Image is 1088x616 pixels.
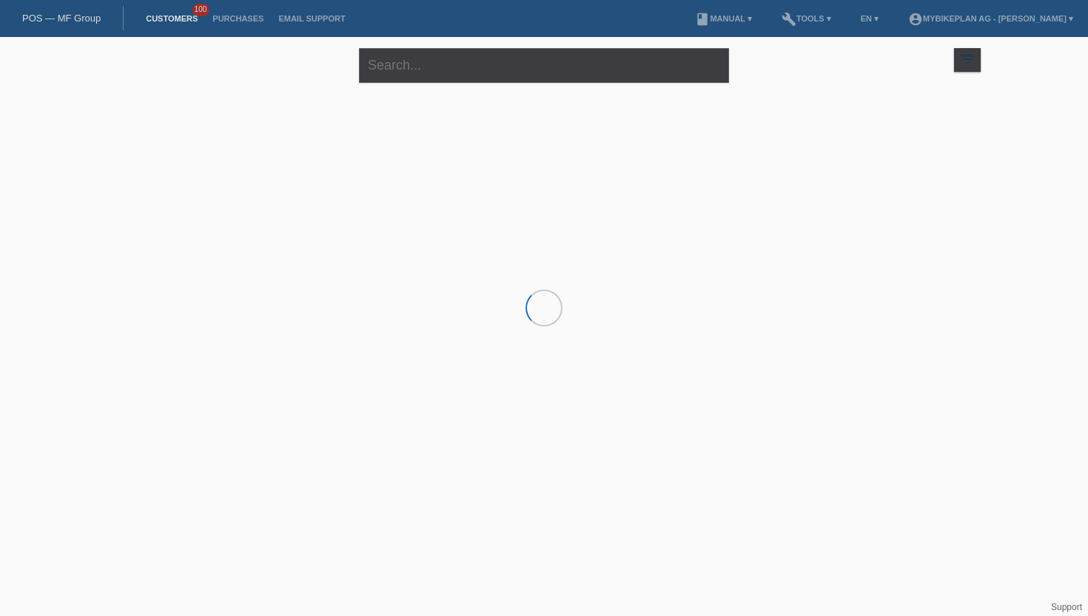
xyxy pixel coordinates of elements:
[695,12,710,27] i: book
[959,51,975,67] i: filter_list
[138,14,205,23] a: Customers
[908,12,923,27] i: account_circle
[22,13,101,24] a: POS — MF Group
[688,14,759,23] a: bookManual ▾
[271,14,352,23] a: Email Support
[192,4,210,16] span: 100
[901,14,1081,23] a: account_circleMybikeplan AG - [PERSON_NAME] ▾
[359,48,729,83] input: Search...
[853,14,886,23] a: EN ▾
[774,14,839,23] a: buildTools ▾
[782,12,796,27] i: build
[205,14,271,23] a: Purchases
[1051,602,1082,612] a: Support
